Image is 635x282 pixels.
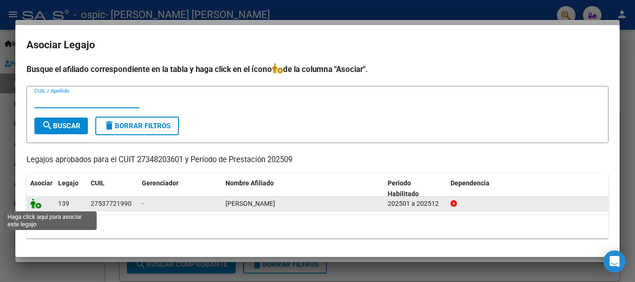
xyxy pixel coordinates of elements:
[384,173,447,204] datatable-header-cell: Periodo Habilitado
[388,198,443,209] div: 202501 a 202512
[225,200,275,207] span: DANERI CONSTANZA AINARA
[87,173,138,204] datatable-header-cell: CUIL
[603,250,626,273] div: Open Intercom Messenger
[54,173,87,204] datatable-header-cell: Legajo
[91,198,132,209] div: 27537721990
[142,179,179,187] span: Gerenciador
[225,179,274,187] span: Nombre Afiliado
[26,215,609,238] div: 1 registros
[26,63,609,75] h4: Busque el afiliado correspondiente en la tabla y haga click en el ícono de la columna "Asociar".
[104,120,115,131] mat-icon: delete
[42,122,80,130] span: Buscar
[447,173,609,204] datatable-header-cell: Dependencia
[26,154,609,166] p: Legajos aprobados para el CUIT 27348203601 y Período de Prestación 202509
[104,122,171,130] span: Borrar Filtros
[450,179,489,187] span: Dependencia
[26,173,54,204] datatable-header-cell: Asociar
[95,117,179,135] button: Borrar Filtros
[91,179,105,187] span: CUIL
[34,118,88,134] button: Buscar
[42,120,53,131] mat-icon: search
[388,179,419,197] span: Periodo Habilitado
[142,200,144,207] span: -
[58,200,69,207] span: 139
[26,36,609,54] h2: Asociar Legajo
[222,173,384,204] datatable-header-cell: Nombre Afiliado
[30,179,53,187] span: Asociar
[138,173,222,204] datatable-header-cell: Gerenciador
[58,179,79,187] span: Legajo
